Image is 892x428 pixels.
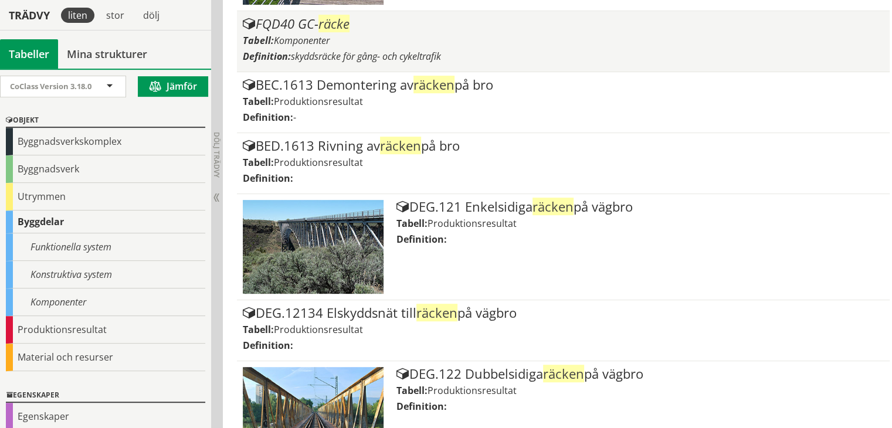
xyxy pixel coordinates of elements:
span: räcken [533,198,574,215]
div: Utrymmen [6,183,205,210]
span: räcken [416,304,457,321]
label: Tabell: [243,156,274,169]
div: Konstruktiva system [6,261,205,288]
div: Byggnadsverk [6,155,205,183]
button: Jämför [138,76,208,97]
label: Tabell: [243,34,274,47]
div: Egenskaper [6,389,205,403]
span: CoClass Version 3.18.0 [10,81,91,91]
label: Definition: [396,233,447,246]
div: Funktionella system [6,233,205,261]
span: Produktionsresultat [274,323,363,336]
div: dölj [136,8,167,23]
label: Definition: [243,50,291,63]
div: Komponenter [6,288,205,316]
label: Definition: [243,339,293,352]
span: räcke [318,15,350,32]
span: Produktionsresultat [428,384,517,397]
span: räcken [543,365,584,382]
div: Produktionsresultat [6,316,205,344]
span: räcken [413,76,455,93]
div: FQD40 GC- [243,17,884,31]
label: Definition: [243,172,293,185]
a: Mina strukturer [58,39,156,69]
span: Dölj trädvy [212,132,222,178]
div: liten [61,8,94,23]
label: Definition: [243,111,293,124]
span: Produktionsresultat [274,156,363,169]
span: skyddsräcke för gång- och cykeltrafik [291,50,441,63]
span: Produktionsresultat [428,217,517,230]
label: Tabell: [396,217,428,230]
div: Byggdelar [6,210,205,233]
div: Trädvy [2,9,56,22]
div: BEC.1613 Demontering av på bro [243,78,884,92]
img: Tabell [243,200,384,294]
div: Material och resurser [6,344,205,371]
div: DEG.121 Enkelsidiga på vägbro [396,200,884,214]
label: Tabell: [243,323,274,336]
label: Tabell: [396,384,428,397]
span: Produktionsresultat [274,95,363,108]
div: Byggnadsverkskomplex [6,128,205,155]
div: BED.1613 Rivning av på bro [243,139,884,153]
div: stor [99,8,131,23]
div: DEG.12134 Elskyddsnät till på vägbro [243,306,884,320]
label: Tabell: [243,95,274,108]
span: - [293,111,296,124]
span: Komponenter [274,34,330,47]
div: DEG.122 Dubbelsidiga på vägbro [396,367,884,381]
span: räcken [380,137,421,154]
div: Objekt [6,114,205,128]
label: Definition: [396,400,447,413]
